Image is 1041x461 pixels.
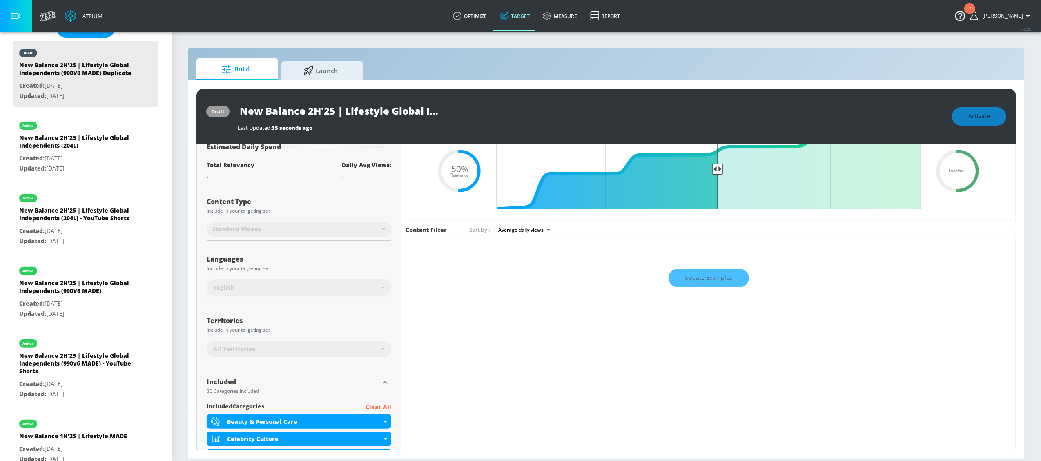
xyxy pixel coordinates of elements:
[19,279,134,299] div: New Balance 2H'25 | Lifestyle Global Independents (990V6 MADE)
[19,352,134,379] div: New Balance 2H'25 | Lifestyle Global Independents (990v6 MADE) - YouTube Shorts
[19,61,134,81] div: New Balance 2H'25 | Lifestyle Global Independents (990V6 MADE) Duplicate
[207,432,391,446] div: Celebrity Culture
[13,186,158,252] div: activeNew Balance 2H'25 | Lifestyle Global Independents (204L) - YouTube ShortsCreated:[DATE]Upda...
[13,113,158,180] div: activeNew Balance 2H'25 | Lifestyle Global Independents (204L)Created:[DATE]Updated:[DATE]
[19,445,45,452] span: Created:
[238,124,944,131] div: Last Updated:
[19,236,134,246] p: [DATE]
[19,310,46,317] span: Updated:
[536,1,584,31] a: measure
[19,380,45,388] span: Created:
[19,154,45,162] span: Created:
[450,173,468,177] span: Relevance
[19,389,134,399] p: [DATE]
[207,402,264,412] span: included Categories
[19,299,134,309] p: [DATE]
[451,165,468,173] span: 50%
[584,1,626,31] a: Report
[970,11,1033,21] button: [PERSON_NAME]
[65,10,103,22] a: Atrium
[19,153,134,164] p: [DATE]
[1021,27,1033,31] span: v 4.25.4
[366,402,391,412] p: Clear All
[949,169,967,173] span: Loading...
[949,4,972,27] button: Open Resource Center, 2 new notifications
[19,134,134,153] div: New Balance 2H'25 | Lifestyle Global Independents (204L)
[207,198,391,205] div: Content Type
[227,418,381,426] div: Beauty & Personal Care
[207,389,379,394] div: 30 Categories Included
[19,91,134,101] p: [DATE]
[19,432,127,444] div: New Balance 1H'25 | Lifestyle MADE
[493,1,536,31] a: Target
[207,414,391,429] div: Beauty & Personal Care
[207,279,391,296] div: English
[19,164,46,172] span: Updated:
[23,422,34,426] div: active
[23,341,34,346] div: active
[469,226,490,233] span: Sort by
[13,331,158,405] div: activeNew Balance 2H'25 | Lifestyle Global Independents (990v6 MADE) - YouTube ShortsCreated:[DAT...
[494,224,553,235] div: Average daily views
[207,161,254,169] div: Total Relevancy
[342,161,391,169] div: Daily Avg Views:
[207,328,391,332] div: Include in your targeting set
[19,227,45,235] span: Created:
[492,133,925,209] input: Final Threshold
[406,226,447,234] h6: Content Filter
[13,259,158,325] div: activeNew Balance 2H'25 | Lifestyle Global Independents (990V6 MADE)Created:[DATE]Updated:[DATE]
[227,435,381,443] div: Celebrity Culture
[23,196,34,200] div: active
[23,269,34,273] div: active
[205,60,267,79] span: Build
[212,225,261,233] span: Standard Videos
[207,317,391,324] div: Territories
[207,341,391,357] div: All Territories
[979,13,1023,19] span: login as: lindsay.benharris@zefr.com
[23,124,34,128] div: active
[213,284,234,292] span: English
[79,12,103,20] div: Atrium
[207,142,281,151] span: Estimated Daily Spend
[24,51,33,55] div: draft
[19,82,45,89] span: Created:
[19,226,134,236] p: [DATE]
[19,206,134,226] div: New Balance 2H'25 | Lifestyle Global Independents (204L) - YouTube Shorts
[207,256,391,262] div: Languages
[13,41,158,107] div: draftNew Balance 2H'25 | Lifestyle Global Independents (990V6 MADE) DuplicateCreated:[DATE]Update...
[19,309,134,319] p: [DATE]
[19,164,134,174] p: [DATE]
[19,299,45,307] span: Created:
[19,390,46,398] span: Updated:
[19,92,46,100] span: Updated:
[19,81,134,91] p: [DATE]
[207,379,379,385] div: Included
[272,124,312,131] span: 35 seconds ago
[19,379,134,389] p: [DATE]
[290,61,352,80] span: Launch
[446,1,493,31] a: optimize
[19,237,46,245] span: Updated:
[207,266,391,271] div: Include in your targeting set
[213,345,255,353] span: All Territories
[211,108,225,115] div: draft
[968,9,971,19] div: 2
[207,208,391,213] div: Include in your targeting set
[19,444,127,454] p: [DATE]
